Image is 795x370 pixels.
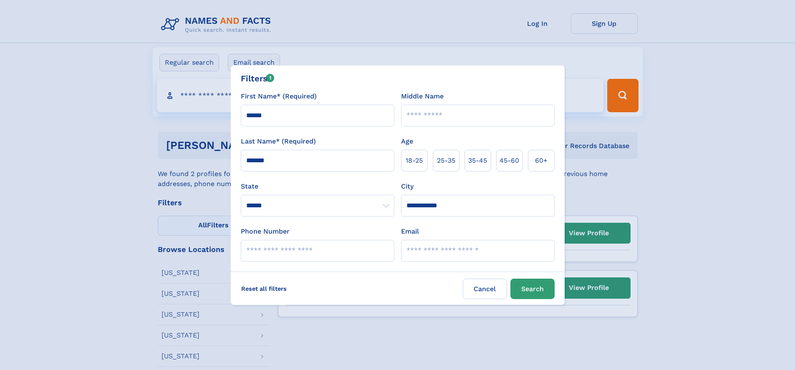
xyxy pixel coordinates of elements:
[241,91,317,101] label: First Name* (Required)
[500,156,519,166] span: 45‑60
[406,156,423,166] span: 18‑25
[241,136,316,146] label: Last Name* (Required)
[241,72,275,85] div: Filters
[401,136,413,146] label: Age
[437,156,455,166] span: 25‑35
[401,181,414,191] label: City
[510,279,555,299] button: Search
[236,279,292,299] label: Reset all filters
[401,91,444,101] label: Middle Name
[241,227,290,237] label: Phone Number
[463,279,507,299] label: Cancel
[241,181,394,191] label: State
[468,156,487,166] span: 35‑45
[401,227,419,237] label: Email
[535,156,548,166] span: 60+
